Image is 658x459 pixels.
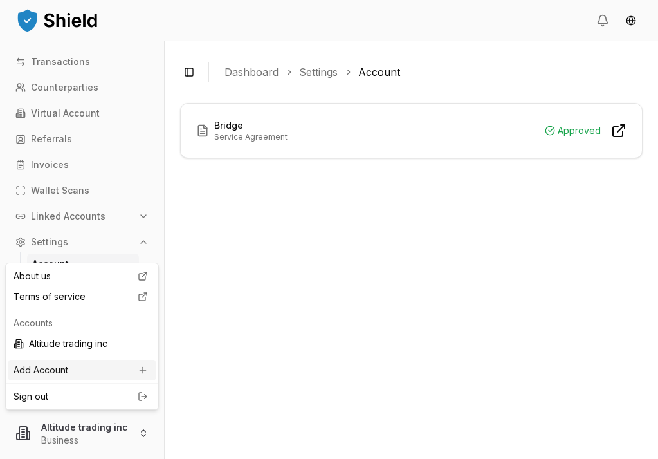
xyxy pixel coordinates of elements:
[8,266,156,286] a: About us
[8,333,156,354] div: Altitude trading inc
[8,286,156,307] a: Terms of service
[8,360,156,380] a: Add Account
[14,390,151,403] a: Sign out
[14,317,151,330] p: Accounts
